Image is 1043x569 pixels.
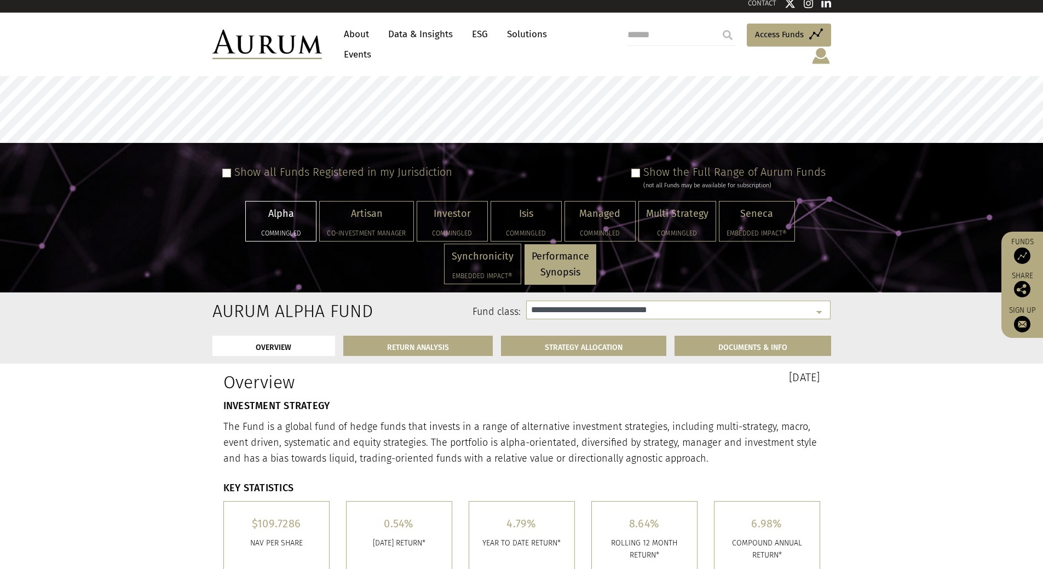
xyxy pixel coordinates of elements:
[327,206,406,222] p: Artisan
[530,372,820,383] h3: [DATE]
[502,24,552,44] a: Solutions
[223,400,330,412] strong: INVESTMENT STRATEGY
[498,206,554,222] p: Isis
[232,518,321,529] h5: $109.7286
[338,44,371,65] a: Events
[223,372,514,393] h1: Overview
[355,537,443,549] p: [DATE] RETURN*
[253,206,309,222] p: Alpha
[1014,248,1030,264] img: Access Funds
[223,419,820,466] p: The Fund is a global fund of hedge funds that invests in a range of alternative investment strate...
[232,537,321,549] p: Nav per share
[643,181,826,191] div: (not all Funds may be available for subscription)
[646,230,708,237] h5: Commingled
[1007,306,1038,332] a: Sign up
[727,230,787,237] h5: Embedded Impact®
[318,305,521,319] label: Fund class:
[600,537,689,562] p: ROLLING 12 MONTH RETURN*
[424,206,480,222] p: Investor
[477,518,566,529] h5: 4.79%
[532,249,589,280] p: Performance Synopsis
[727,206,787,222] p: Seneca
[452,249,514,265] p: Synchronicity
[600,518,689,529] h5: 8.64%
[477,537,566,549] p: YEAR TO DATE RETURN*
[223,482,294,494] strong: KEY STATISTICS
[327,230,406,237] h5: Co-investment Manager
[452,273,514,279] h5: Embedded Impact®
[1007,237,1038,264] a: Funds
[723,537,811,562] p: COMPOUND ANNUAL RETURN*
[212,30,322,59] img: Aurum
[234,165,452,179] label: Show all Funds Registered in my Jurisdiction
[466,24,493,44] a: ESG
[675,336,831,356] a: DOCUMENTS & INFO
[498,230,554,237] h5: Commingled
[572,230,628,237] h5: Commingled
[212,301,302,321] h2: Aurum Alpha Fund
[338,24,374,44] a: About
[572,206,628,222] p: Managed
[253,230,309,237] h5: Commingled
[646,206,708,222] p: Multi Strategy
[424,230,480,237] h5: Commingled
[643,165,826,179] label: Show the Full Range of Aurum Funds
[383,24,458,44] a: Data & Insights
[811,47,831,65] img: account-icon.svg
[723,518,811,529] h5: 6.98%
[1007,272,1038,297] div: Share
[1014,281,1030,297] img: Share this post
[755,28,804,41] span: Access Funds
[343,336,493,356] a: RETURN ANALYSIS
[501,336,666,356] a: STRATEGY ALLOCATION
[1014,316,1030,332] img: Sign up to our newsletter
[717,24,739,46] input: Submit
[747,24,831,47] a: Access Funds
[355,518,443,529] h5: 0.54%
